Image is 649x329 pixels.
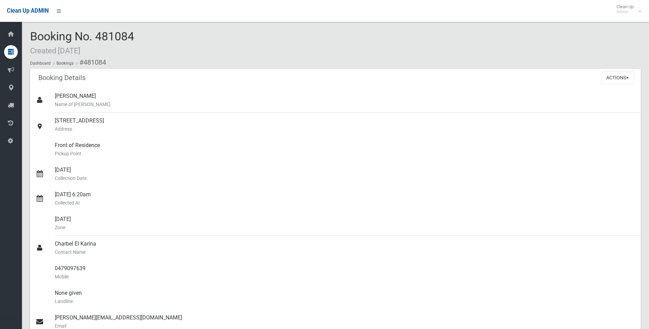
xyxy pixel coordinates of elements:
div: [DATE] 6:20am [55,186,635,211]
a: Bookings [56,61,74,66]
small: Mobile [55,273,635,281]
small: Name of [PERSON_NAME] [55,100,635,108]
div: Front of Residence [55,137,635,162]
small: Collection Date [55,174,635,182]
small: Admin [616,9,634,14]
div: 0479097639 [55,260,635,285]
small: Pickup Point [55,149,635,158]
span: Clean Up ADMIN [7,8,49,14]
div: [PERSON_NAME] [55,88,635,113]
a: Dashboard [30,61,51,66]
div: [STREET_ADDRESS] [55,113,635,137]
small: Address [55,125,635,133]
small: Collected At [55,199,635,207]
span: Booking No. 481084 [30,29,134,56]
div: [DATE] [55,211,635,236]
small: Contact Name [55,248,635,256]
small: Created [DATE] [30,46,80,55]
button: Actions [601,71,634,84]
small: Zone [55,223,635,232]
span: Clean Up [613,4,640,14]
header: Booking Details [30,71,94,84]
div: Charbel El Karina [55,236,635,260]
small: Landline [55,297,635,305]
div: [DATE] [55,162,635,186]
div: None given [55,285,635,310]
li: #481084 [75,56,106,69]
